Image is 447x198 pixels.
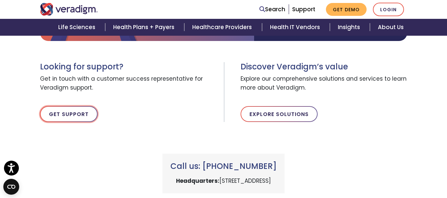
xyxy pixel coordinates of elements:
a: Explore Solutions [241,106,318,122]
a: Insights [330,19,370,36]
a: Health Plans + Payers [105,19,184,36]
a: Get Demo [326,3,367,16]
h3: Looking for support? [40,62,219,72]
span: Get in touch with a customer success representative for Veradigm support. [40,72,219,96]
a: Life Sciences [50,19,105,36]
a: Health IT Vendors [262,19,330,36]
a: Search [259,5,285,14]
a: Get Support [40,106,98,122]
span: Explore our comprehensive solutions and services to learn more about Veradigm. [241,72,407,96]
h3: Discover Veradigm’s value [241,62,407,72]
a: Login [373,3,404,16]
p: [STREET_ADDRESS] [170,177,277,185]
button: Open CMP widget [3,179,19,195]
strong: Headquarters: [176,177,219,185]
img: Veradigm logo [40,3,98,16]
h3: Call us: [PHONE_NUMBER] [170,162,277,171]
a: Healthcare Providers [184,19,262,36]
a: Support [292,5,315,13]
a: About Us [370,19,412,36]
